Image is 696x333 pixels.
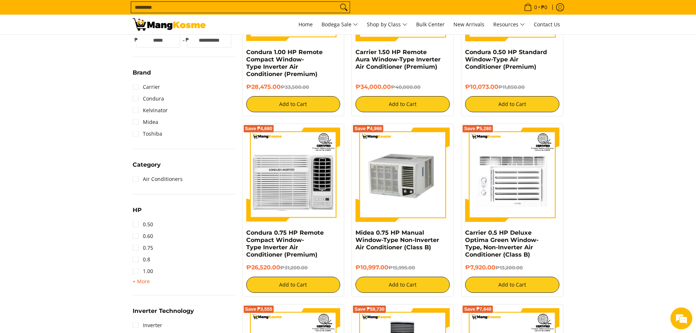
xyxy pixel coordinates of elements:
[4,200,139,225] textarea: Type your message and hit 'Enter'
[133,116,158,128] a: Midea
[184,36,191,43] span: ₱
[133,254,150,265] a: 0.8
[213,15,564,34] nav: Main Menu
[133,70,151,76] span: Brand
[522,3,549,11] span: •
[338,2,350,13] button: Search
[493,20,525,29] span: Resources
[355,277,450,293] button: Add to Cart
[453,21,484,28] span: New Arrivals
[355,229,439,251] a: Midea 0.75 HP Manual Window-Type Non-Inverter Air Conditioner (Class B)
[388,265,415,270] del: ₱15,995.00
[133,105,168,116] a: Kelvinator
[465,83,559,91] h6: ₱10,073.00
[354,307,384,311] span: Save ₱58,730
[354,126,382,131] span: Save ₱4,998
[533,5,538,10] span: 0
[120,4,137,21] div: Minimize live chat window
[38,41,123,50] div: Chat with us now
[465,128,559,222] img: Carrier 0.5 HP Deluxe Optima Green Window-Type, Non-Inverter Air Conditioner (Class B)
[133,81,160,93] a: Carrier
[246,83,341,91] h6: ₱28,475.00
[530,15,564,34] a: Contact Us
[465,264,559,271] h6: ₱7,920.00
[133,265,153,277] a: 1.00
[355,49,441,70] a: Carrier 1.50 HP Remote Aura Window-Type Inverter Air Conditioner (Premium)
[355,264,450,271] h6: ₱10,997.00
[465,96,559,112] button: Add to Cart
[133,36,140,43] span: ₱
[245,307,273,311] span: Save ₱3,555
[355,83,450,91] h6: ₱34,000.00
[355,128,450,222] img: midea-.75hp-manual-window-type-non-inverter-aircon-full-view-mang-kosme
[246,128,341,222] img: Condura 0.75 HP Remote Compact Window-Type Inverter Air Conditioner (Premium)
[280,265,308,270] del: ₱31,200.00
[42,92,101,166] span: We're online!
[534,21,560,28] span: Contact Us
[246,49,323,77] a: Condura 1.00 HP Remote Compact Window-Type Inverter Air Conditioner (Premium)
[246,277,341,293] button: Add to Cart
[246,96,341,112] button: Add to Cart
[416,21,445,28] span: Bulk Center
[295,15,316,34] a: Home
[133,279,150,284] span: + More
[498,84,525,90] del: ₱11,850.00
[465,49,547,70] a: Condura 0.50 HP Standard Window-Type Air Conditioner (Premium)
[133,207,142,219] summary: Open
[540,5,548,10] span: ₱0
[322,20,358,29] span: Bodega Sale
[412,15,448,34] a: Bulk Center
[133,242,153,254] a: 0.75
[495,265,523,270] del: ₱13,200.00
[245,126,273,131] span: Save ₱4,680
[133,162,161,173] summary: Open
[133,162,161,168] span: Category
[391,84,421,90] del: ₱40,000.00
[133,219,153,230] a: 0.50
[298,21,313,28] span: Home
[133,93,164,105] a: Condura
[246,229,324,258] a: Condura 0.75 HP Remote Compact Window-Type Inverter Air Conditioner (Premium)
[133,173,183,185] a: Air Conditioners
[133,319,162,331] a: Inverter
[450,15,488,34] a: New Arrivals
[133,18,206,31] img: Bodega Sale Aircon l Mang Kosme: Home Appliances Warehouse Sale | Page 2
[367,20,407,29] span: Shop by Class
[246,264,341,271] h6: ₱26,520.00
[355,96,450,112] button: Add to Cart
[363,15,411,34] a: Shop by Class
[133,207,142,213] span: HP
[465,277,559,293] button: Add to Cart
[281,84,309,90] del: ₱33,500.00
[133,128,162,140] a: Toshiba
[465,229,539,258] a: Carrier 0.5 HP Deluxe Optima Green Window-Type, Non-Inverter Air Conditioner (Class B)
[133,308,194,314] span: Inverter Technology
[133,277,150,286] summary: Open
[133,70,151,81] summary: Open
[464,126,491,131] span: Save ₱5,280
[318,15,362,34] a: Bodega Sale
[490,15,529,34] a: Resources
[464,307,491,311] span: Save ₱7,640
[133,230,153,242] a: 0.60
[133,308,194,319] summary: Open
